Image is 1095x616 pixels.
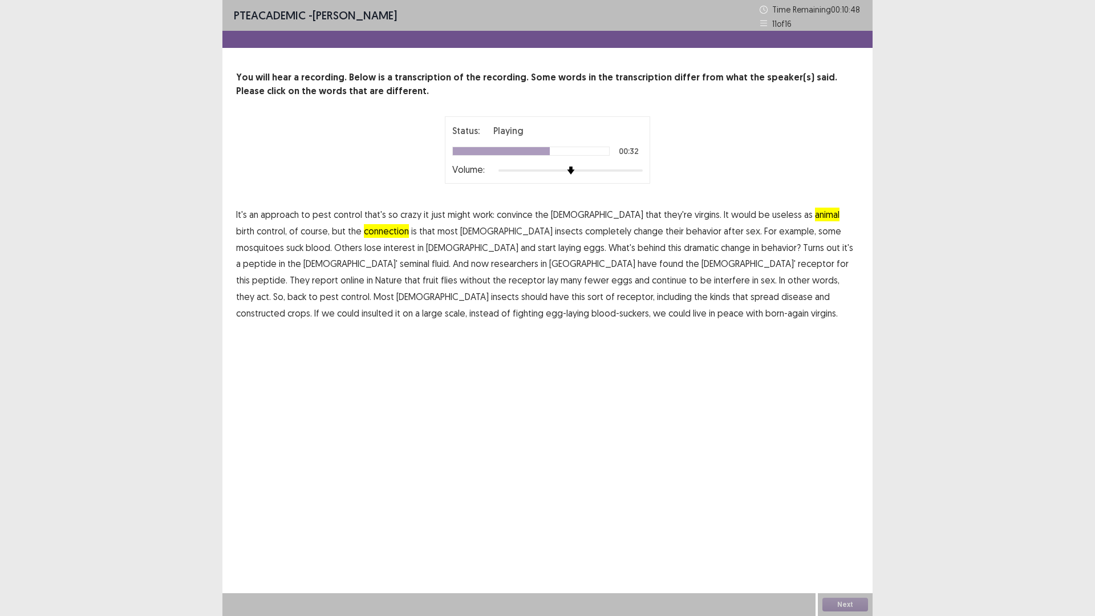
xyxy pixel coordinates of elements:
[746,306,763,320] span: with
[452,163,485,176] p: Volume:
[432,257,451,270] span: fluid.
[469,306,499,320] span: instead
[448,208,471,221] span: might
[609,241,635,254] span: What's
[686,257,699,270] span: the
[236,257,241,270] span: a
[751,290,779,303] span: spread
[772,3,861,15] p: Time Remaining 00 : 10 : 48
[384,241,415,254] span: interest
[332,224,346,238] span: but
[252,273,287,287] span: peptide.
[312,273,338,287] span: report
[497,208,533,221] span: convince
[700,273,712,287] span: be
[521,241,536,254] span: and
[591,306,651,320] span: blood-suckers,
[364,241,382,254] span: lose
[337,306,359,320] span: could
[234,7,397,24] p: - [PERSON_NAME]
[334,208,362,221] span: control
[491,290,519,303] span: insects
[646,208,662,221] span: that
[634,224,663,238] span: change
[273,290,285,303] span: So,
[493,273,506,287] span: the
[400,208,421,221] span: crazy
[289,224,298,238] span: of
[400,257,429,270] span: seminal
[257,224,287,238] span: control,
[546,306,589,320] span: egg-laying
[842,241,853,254] span: it's
[567,167,575,175] img: arrow-thumb
[375,273,402,287] span: Nature
[431,208,445,221] span: just
[781,290,813,303] span: disease
[666,224,684,238] span: their
[441,273,457,287] span: flies
[558,241,581,254] span: laying
[746,224,762,238] span: sex.
[619,147,639,155] p: 00:32
[779,273,785,287] span: In
[693,306,707,320] span: live
[513,306,544,320] span: fighting
[541,257,547,270] span: in
[804,208,813,221] span: as
[694,290,708,303] span: the
[236,306,285,320] span: constructed
[234,8,306,22] span: PTE academic
[826,241,840,254] span: out
[404,273,420,287] span: that
[279,257,285,270] span: in
[423,273,439,287] span: fruit
[657,290,692,303] span: including
[287,306,312,320] span: crops.
[731,208,756,221] span: would
[261,208,299,221] span: approach
[341,290,371,303] span: control.
[286,241,303,254] span: suck
[772,18,792,30] p: 11 of 16
[788,273,810,287] span: other
[437,224,458,238] span: most
[453,257,469,270] span: And
[411,224,417,238] span: is
[313,208,331,221] span: pest
[709,306,715,320] span: in
[422,306,443,320] span: large
[752,273,759,287] span: in
[509,273,545,287] span: receptor
[664,208,692,221] span: they're
[521,290,547,303] span: should
[424,208,429,221] span: it
[638,257,657,270] span: have
[714,273,750,287] span: interfere
[635,273,650,287] span: and
[818,224,841,238] span: some
[426,241,518,254] span: [DEMOGRAPHIC_DATA]
[257,290,271,303] span: act.
[491,257,538,270] span: researchers
[732,290,748,303] span: that
[668,306,691,320] span: could
[374,290,394,303] span: Most
[547,273,558,287] span: lay
[701,257,796,270] span: [DEMOGRAPHIC_DATA]'
[445,306,467,320] span: scale,
[803,241,824,254] span: Turns
[301,224,330,238] span: course,
[501,306,510,320] span: of
[695,208,721,221] span: virgins.
[753,241,759,254] span: in
[340,273,364,287] span: online
[779,224,816,238] span: example,
[320,290,339,303] span: pest
[306,241,332,254] span: blood.
[652,273,687,287] span: continue
[606,290,615,303] span: of
[710,290,730,303] span: kinds
[460,224,553,238] span: [DEMOGRAPHIC_DATA]
[243,257,277,270] span: peptide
